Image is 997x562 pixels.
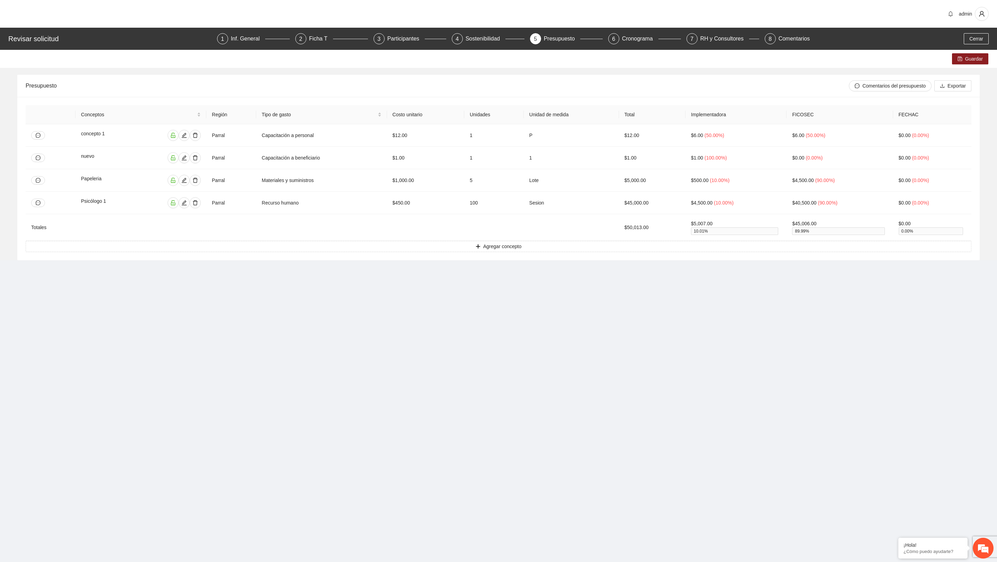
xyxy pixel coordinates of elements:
div: 5Presupuesto [530,33,603,44]
button: unlock [168,197,179,208]
td: 100 [464,192,524,214]
button: delete [190,175,201,186]
span: ( 0.00% ) [912,133,929,138]
span: message [855,83,860,89]
th: Total [619,105,686,124]
button: unlock [168,130,179,141]
div: Sostenibilidad [466,33,506,44]
th: Región [206,105,256,124]
span: delete [190,155,200,161]
span: $0.00 [899,155,911,161]
th: FICOSEC [787,105,893,124]
span: 7 [690,36,693,42]
div: Presupuesto [544,33,581,44]
td: 1 [464,147,524,169]
span: 3 [377,36,380,42]
span: 2 [299,36,302,42]
div: 8Comentarios [765,33,810,44]
button: downloadExportar [934,80,971,91]
span: ( 0.00% ) [912,200,929,206]
div: 1Inf. General [217,33,290,44]
span: Exportar [947,82,966,90]
span: message [36,178,41,183]
span: ( 0.00% ) [912,155,929,161]
span: ( 0.00% ) [912,178,929,183]
span: $40,500.00 [792,200,816,206]
span: unlock [168,133,178,138]
span: delete [190,178,200,183]
button: user [975,7,989,21]
div: 6Cronograma [608,33,681,44]
span: message [36,155,41,160]
span: message [36,200,41,205]
span: ( 90.00% ) [815,178,835,183]
span: download [940,83,945,89]
td: P [524,124,619,147]
div: concepto 1 [81,130,136,141]
div: Comentarios [779,33,810,44]
span: 8 [769,36,772,42]
td: 1 [524,147,619,169]
td: Materiales y suministros [256,169,387,192]
td: $1.00 [619,147,686,169]
div: 2Ficha T [295,33,368,44]
span: user [975,11,988,17]
span: edit [179,200,189,206]
span: ( 100.00% ) [704,155,727,161]
span: $6.00 [792,133,804,138]
div: Papeleria [81,175,135,186]
span: Comentarios del presupuesto [862,82,926,90]
td: $12.00 [387,124,464,147]
button: message [31,154,45,162]
div: Participantes [387,33,425,44]
td: Parral [206,192,256,214]
span: ( 50.00% ) [704,133,724,138]
span: $0.00 [899,133,911,138]
span: 5 [534,36,537,42]
span: unlock [168,155,178,161]
span: Guardar [965,55,983,63]
th: Unidades [464,105,524,124]
div: RH y Consultores [700,33,749,44]
th: Costo unitario [387,105,464,124]
button: messageComentarios del presupuesto [849,80,932,91]
div: Presupuesto [26,76,849,96]
button: edit [179,197,190,208]
td: $45,006.00 [787,214,893,241]
div: Inf. General [231,33,266,44]
span: ( 90.00% ) [818,200,837,206]
div: Cronograma [622,33,658,44]
td: Capacitación a personal [256,124,387,147]
span: $0.00 [899,200,911,206]
button: message [31,131,45,139]
button: unlock [168,175,179,186]
td: Recurso humano [256,192,387,214]
span: $1.00 [691,155,703,161]
span: edit [179,155,189,161]
span: $6.00 [691,133,703,138]
button: delete [190,130,201,141]
span: ( 10.00% ) [710,178,730,183]
span: unlock [168,200,178,206]
td: $450.00 [387,192,464,214]
button: delete [190,197,201,208]
div: 7RH y Consultores [686,33,759,44]
button: plusAgregar concepto [26,241,971,252]
span: ( 10.00% ) [714,200,734,206]
button: message [31,176,45,184]
td: $1,000.00 [387,169,464,192]
span: edit [179,133,189,138]
th: FECHAC [893,105,971,124]
button: message [31,199,45,207]
p: ¿Cómo puedo ayudarte? [904,549,962,554]
div: nuevo [81,152,131,163]
td: $45,000.00 [619,192,686,214]
span: $4,500.00 [691,200,712,206]
span: $500.00 [691,178,709,183]
th: Unidad de medida [524,105,619,124]
div: Revisar solicitud [8,33,213,44]
span: admin [959,11,972,17]
th: Implementadora [685,105,787,124]
td: Sesion [524,192,619,214]
td: Capacitación a beneficiario [256,147,387,169]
